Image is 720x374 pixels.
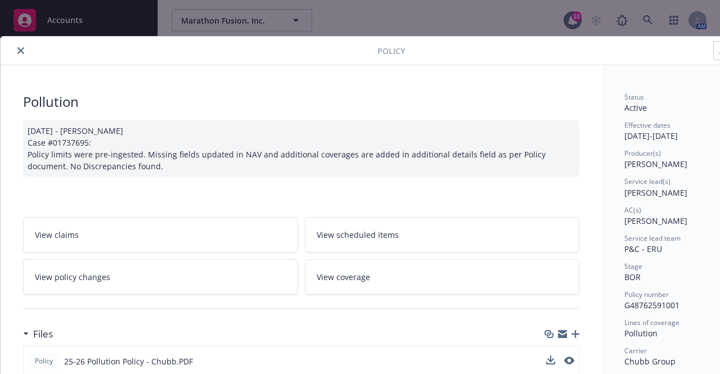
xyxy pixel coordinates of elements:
[14,44,28,57] button: close
[33,356,55,366] span: Policy
[624,187,687,198] span: [PERSON_NAME]
[624,300,679,310] span: G48762591001
[624,346,647,355] span: Carrier
[624,159,687,169] span: [PERSON_NAME]
[624,92,644,102] span: Status
[624,120,670,130] span: Effective dates
[564,355,574,367] button: preview file
[377,45,405,57] span: Policy
[624,356,676,367] span: Chubb Group
[624,102,647,113] span: Active
[546,355,555,364] button: download file
[317,271,370,283] span: View coverage
[624,318,679,327] span: Lines of coverage
[624,233,681,243] span: Service lead team
[305,259,580,295] a: View coverage
[624,272,641,282] span: BOR
[35,271,110,283] span: View policy changes
[23,327,53,341] div: Files
[305,217,580,253] a: View scheduled items
[624,262,642,271] span: Stage
[23,92,579,111] div: Pollution
[624,215,687,226] span: [PERSON_NAME]
[564,357,574,364] button: preview file
[624,177,670,186] span: Service lead(s)
[23,120,579,177] div: [DATE] - [PERSON_NAME] Case #01737695: Policy limits were pre-ingested. Missing fields updated in...
[624,148,661,158] span: Producer(s)
[64,355,193,367] span: 25-26 Pollution Policy - Chubb.PDF
[317,229,399,241] span: View scheduled items
[624,205,641,215] span: AC(s)
[35,229,79,241] span: View claims
[23,217,298,253] a: View claims
[23,259,298,295] a: View policy changes
[624,244,662,254] span: P&C - ERU
[33,327,53,341] h3: Files
[624,290,669,299] span: Policy number
[546,355,555,367] button: download file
